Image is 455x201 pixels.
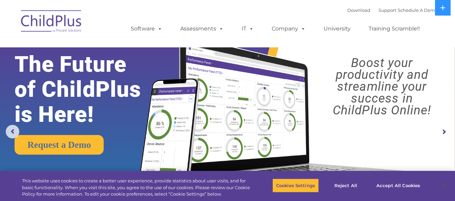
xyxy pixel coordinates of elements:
a: Software [124,22,169,36]
font: | [347,7,438,13]
button: Reject All [325,178,367,193]
span: Phone number [94,72,123,77]
div: This website uses cookies to create a better user experience, provide statistics about user visit... [22,178,250,198]
a: IT [235,22,261,36]
button: Cookies Settings [272,178,319,193]
a: Assessments [173,22,230,36]
a: Support [378,7,396,13]
rs-layer: The Future of ChildPlus is Here! [15,52,160,127]
button: Close [437,178,452,193]
a: Company [265,22,312,36]
a: Request a Demo [15,135,104,155]
rs-layer: Boost your productivity and streamline your success in ChildPlus Online! [314,57,450,116]
a: Download [347,7,370,13]
button: Accept All Cookies [373,178,424,193]
a: University [317,22,357,36]
a: Schedule A Demo [398,7,438,13]
a: Training Scramble!! [362,22,427,36]
img: ChildPlus by Procare Solutions [18,5,85,39]
span: Last name [94,45,115,50]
